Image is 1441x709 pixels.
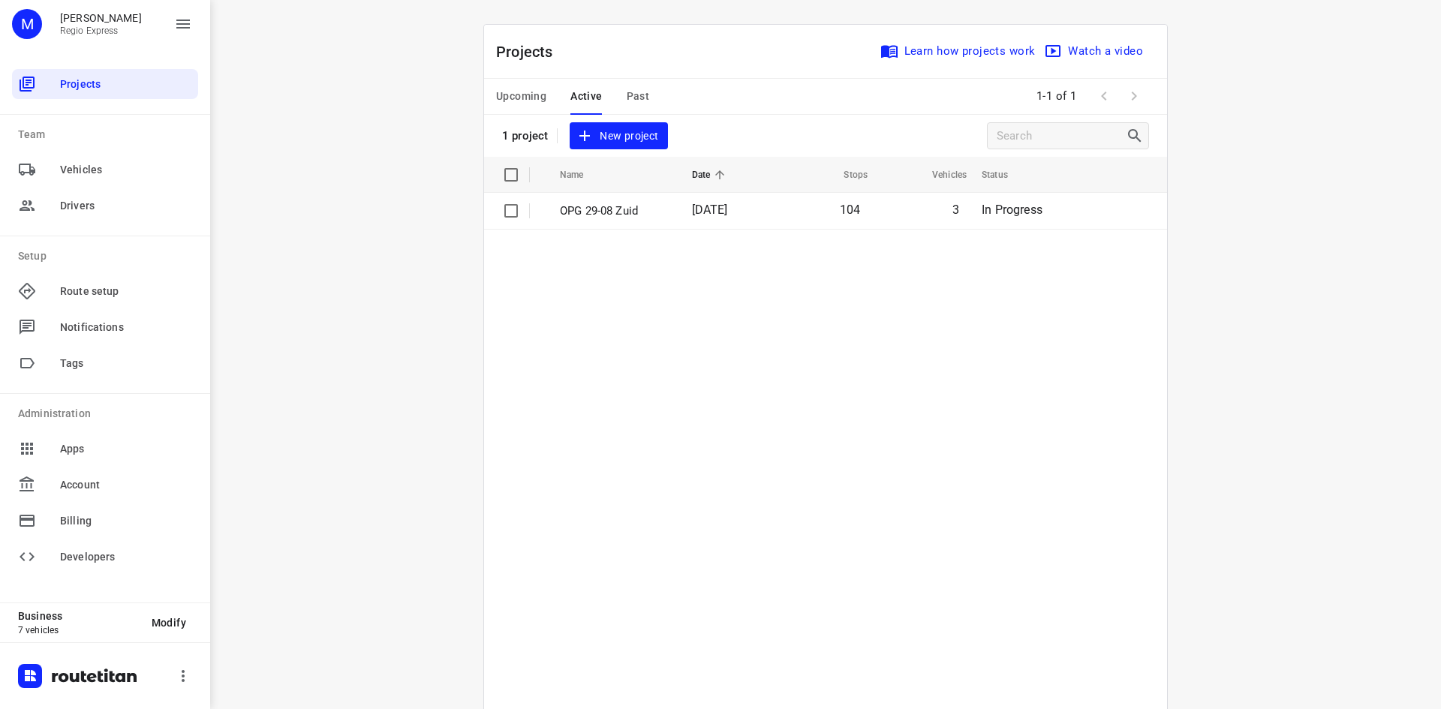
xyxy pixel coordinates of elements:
p: Team [18,127,198,143]
span: Route setup [60,284,192,299]
div: Developers [12,542,198,572]
span: 104 [840,203,861,217]
span: Apps [60,441,192,457]
span: Vehicles [60,162,192,178]
p: 7 vehicles [18,625,140,635]
span: Developers [60,549,192,565]
p: Max Bisseling [60,12,142,24]
span: Notifications [60,320,192,335]
span: Next Page [1119,81,1149,111]
span: Active [570,87,602,106]
div: Projects [12,69,198,99]
div: Vehicles [12,155,198,185]
span: New project [579,127,658,146]
span: In Progress [982,203,1042,217]
span: 3 [952,203,959,217]
span: Drivers [60,198,192,214]
div: Route setup [12,276,198,306]
div: Tags [12,348,198,378]
p: Business [18,610,140,622]
div: Billing [12,506,198,536]
span: Account [60,477,192,493]
span: Status [982,166,1027,184]
div: Notifications [12,312,198,342]
span: Upcoming [496,87,546,106]
div: Search [1126,127,1148,145]
span: Billing [60,513,192,529]
div: Drivers [12,191,198,221]
p: OPG 29-08 Zuid [560,203,669,220]
button: Modify [140,609,198,636]
p: Regio Express [60,26,142,36]
div: M [12,9,42,39]
div: Apps [12,434,198,464]
span: Tags [60,356,192,371]
span: 1-1 of 1 [1030,80,1083,113]
div: Account [12,470,198,500]
p: Setup [18,248,198,264]
p: Projects [496,41,565,63]
span: Previous Page [1089,81,1119,111]
span: [DATE] [692,203,728,217]
span: Date [692,166,730,184]
p: Administration [18,406,198,422]
span: Vehicles [913,166,967,184]
span: Stops [824,166,868,184]
span: Projects [60,77,192,92]
p: 1 project [502,129,548,143]
input: Search projects [997,125,1126,148]
span: Modify [152,617,186,629]
span: Name [560,166,603,184]
button: New project [570,122,667,150]
span: Past [627,87,650,106]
